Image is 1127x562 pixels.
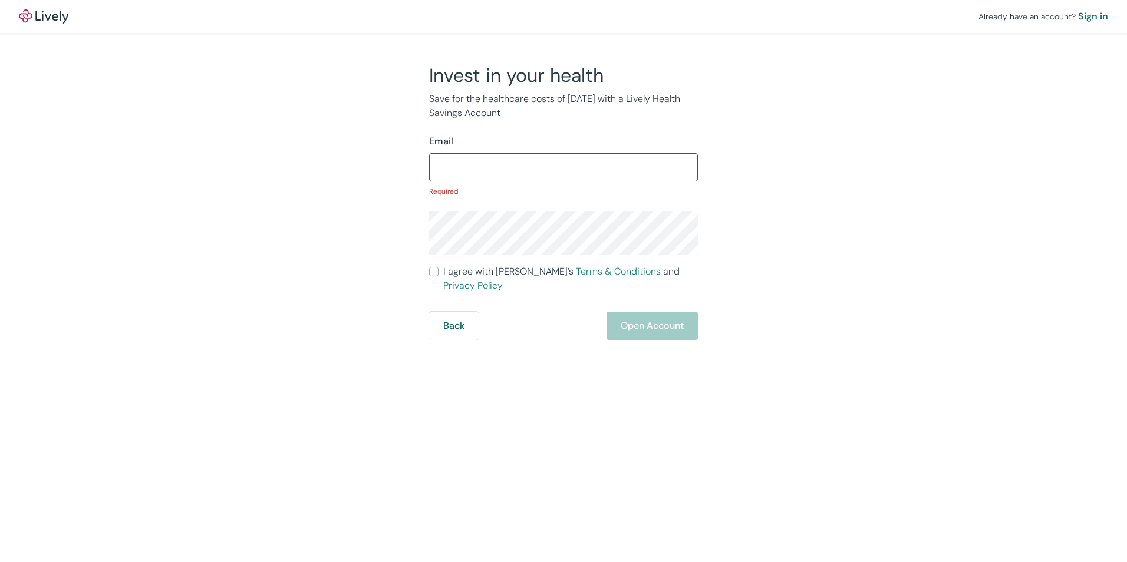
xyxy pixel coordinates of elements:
p: Save for the healthcare costs of [DATE] with a Lively Health Savings Account [429,92,698,120]
p: Required [429,186,698,197]
label: Email [429,134,453,148]
span: I agree with [PERSON_NAME]’s and [443,265,698,293]
a: Terms & Conditions [576,265,661,277]
a: LivelyLively [19,9,68,24]
div: Already have an account? [978,9,1108,24]
h2: Invest in your health [429,64,698,87]
img: Lively [19,9,68,24]
a: Privacy Policy [443,279,503,292]
a: Sign in [1078,9,1108,24]
button: Back [429,312,479,340]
